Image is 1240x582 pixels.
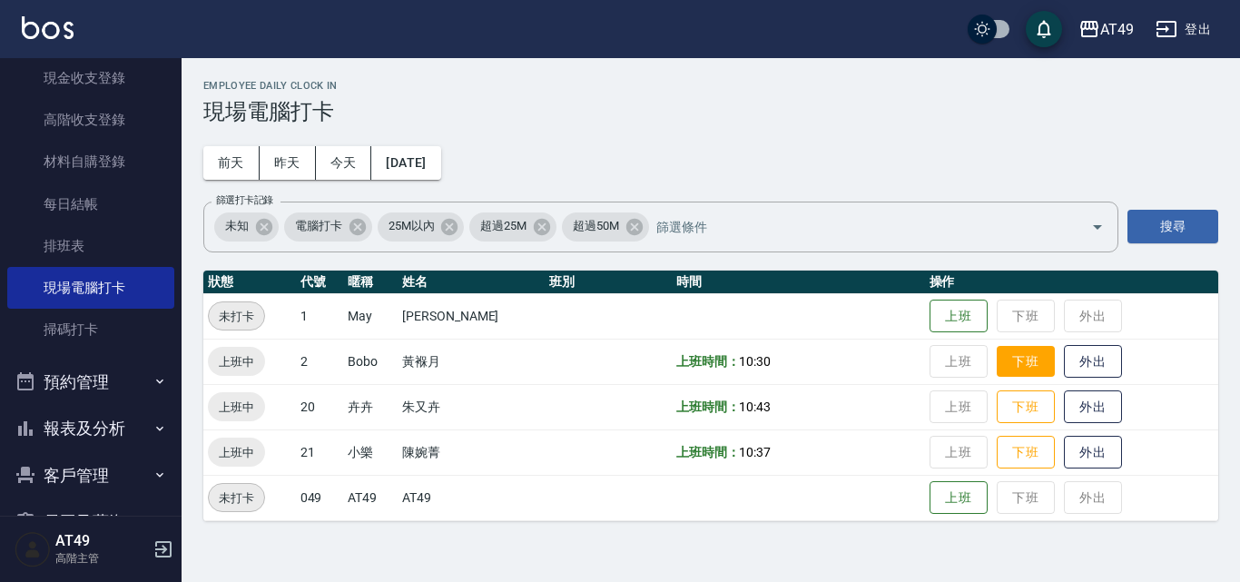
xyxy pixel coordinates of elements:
[55,532,148,550] h5: AT49
[284,217,353,235] span: 電腦打卡
[378,217,446,235] span: 25M以內
[7,57,174,99] a: 現金收支登錄
[7,225,174,267] a: 排班表
[208,352,265,371] span: 上班中
[398,271,545,294] th: 姓名
[398,339,545,384] td: 黃褓月
[7,452,174,499] button: 客戶管理
[343,384,398,429] td: 卉卉
[316,146,372,180] button: 今天
[7,405,174,452] button: 報表及分析
[371,146,440,180] button: [DATE]
[1127,210,1218,243] button: 搜尋
[676,445,740,459] b: 上班時間：
[398,293,545,339] td: [PERSON_NAME]
[203,80,1218,92] h2: Employee Daily Clock In
[1071,11,1141,48] button: AT49
[209,307,264,326] span: 未打卡
[1148,13,1218,46] button: 登出
[15,531,51,567] img: Person
[296,339,344,384] td: 2
[208,398,265,417] span: 上班中
[469,217,537,235] span: 超過25M
[296,293,344,339] td: 1
[214,217,260,235] span: 未知
[284,212,372,242] div: 電腦打卡
[1064,390,1122,424] button: 外出
[739,445,771,459] span: 10:37
[1083,212,1112,242] button: Open
[343,339,398,384] td: Bobo
[203,146,260,180] button: 前天
[203,271,296,294] th: 狀態
[203,99,1218,124] h3: 現場電腦打卡
[1100,18,1134,41] div: AT49
[7,99,174,141] a: 高階收支登錄
[672,271,925,294] th: 時間
[398,475,545,520] td: AT49
[469,212,556,242] div: 超過25M
[343,293,398,339] td: May
[55,550,148,567] p: 高階主管
[930,481,988,515] button: 上班
[1064,436,1122,469] button: 外出
[1026,11,1062,47] button: save
[343,475,398,520] td: AT49
[1064,345,1122,379] button: 外出
[378,212,465,242] div: 25M以內
[930,300,988,333] button: 上班
[216,193,273,207] label: 篩選打卡記錄
[997,390,1055,424] button: 下班
[214,212,279,242] div: 未知
[739,354,771,369] span: 10:30
[7,267,174,309] a: 現場電腦打卡
[296,384,344,429] td: 20
[7,183,174,225] a: 每日結帳
[925,271,1218,294] th: 操作
[398,429,545,475] td: 陳婉菁
[296,429,344,475] td: 21
[398,384,545,429] td: 朱又卉
[7,309,174,350] a: 掃碼打卡
[7,498,174,546] button: 員工及薪資
[7,141,174,182] a: 材料自購登錄
[739,400,771,414] span: 10:43
[997,436,1055,469] button: 下班
[296,475,344,520] td: 049
[676,354,740,369] b: 上班時間：
[208,443,265,462] span: 上班中
[209,488,264,508] span: 未打卡
[676,400,740,414] b: 上班時間：
[296,271,344,294] th: 代號
[652,211,1059,242] input: 篩選條件
[562,217,630,235] span: 超過50M
[260,146,316,180] button: 昨天
[22,16,74,39] img: Logo
[343,429,398,475] td: 小樂
[562,212,649,242] div: 超過50M
[545,271,671,294] th: 班別
[997,346,1055,378] button: 下班
[343,271,398,294] th: 暱稱
[7,359,174,406] button: 預約管理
